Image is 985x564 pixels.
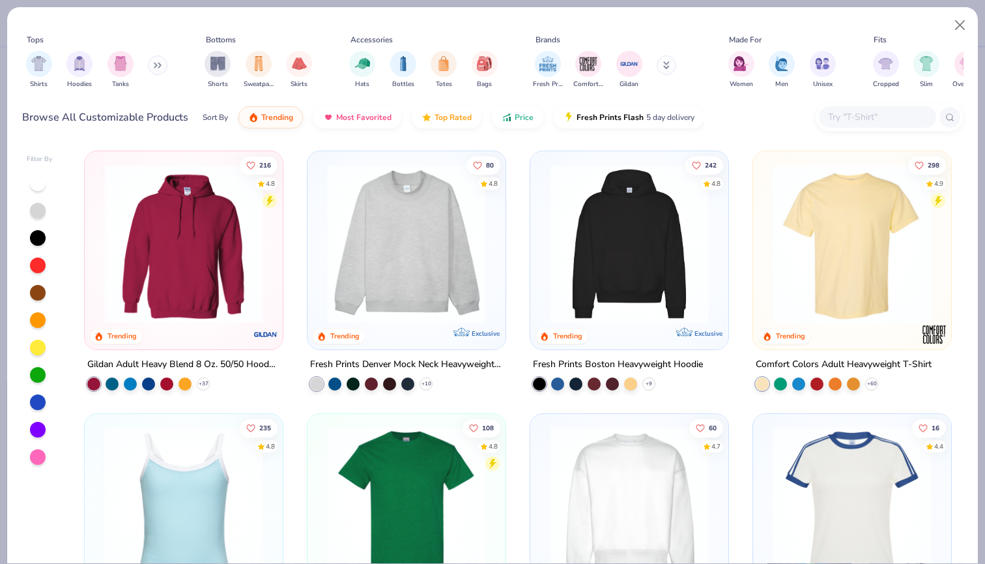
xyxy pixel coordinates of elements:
[515,112,534,123] span: Price
[210,56,225,71] img: Shorts Image
[205,51,231,89] div: filter for Shorts
[27,34,44,46] div: Tops
[112,80,129,89] span: Tanks
[620,80,638,89] span: Gildan
[206,34,236,46] div: Bottoms
[908,156,946,174] button: Like
[815,56,830,71] img: Unisex Image
[292,56,307,71] img: Skirts Image
[756,357,932,373] div: Comfort Colors Adult Heavyweight T-Shirt
[873,51,899,89] div: filter for Cropped
[934,179,943,188] div: 4.9
[492,106,543,128] button: Price
[244,80,274,89] span: Sweatpants
[810,51,836,89] button: filter button
[960,56,975,71] img: Oversized Image
[577,112,644,123] span: Fresh Prints Flash
[244,51,274,89] button: filter button
[396,56,410,71] img: Bottles Image
[392,80,414,89] span: Bottles
[952,51,982,89] button: filter button
[260,424,272,431] span: 235
[66,51,93,89] button: filter button
[421,112,432,123] img: TopRated.gif
[472,51,498,89] button: filter button
[261,112,293,123] span: Trending
[489,441,498,451] div: 4.8
[685,156,723,174] button: Like
[730,80,753,89] span: Women
[463,419,500,437] button: Like
[729,34,762,46] div: Made For
[291,80,307,89] span: Skirts
[873,80,899,89] span: Cropped
[26,51,52,89] div: filter for Shirts
[919,56,934,71] img: Slim Image
[313,106,401,128] button: Most Favorited
[208,80,228,89] span: Shorts
[421,380,431,388] span: + 10
[920,80,933,89] span: Slim
[486,162,494,168] span: 80
[238,106,303,128] button: Trending
[921,321,947,348] img: Comfort Colors logo
[874,34,887,46] div: Fits
[435,112,472,123] span: Top Rated
[321,164,493,323] img: f5d85501-0dbb-4ee4-b115-c08fa3845d83
[912,419,946,437] button: Like
[734,56,749,71] img: Women Image
[573,51,603,89] div: filter for Comfort Colors
[205,51,231,89] button: filter button
[810,51,836,89] div: filter for Unisex
[482,424,494,431] span: 108
[22,110,188,125] div: Browse All Customizable Products
[934,441,943,451] div: 4.4
[866,380,876,388] span: + 60
[244,51,274,89] div: filter for Sweatpants
[436,80,452,89] span: Totes
[355,56,370,71] img: Hats Image
[240,419,278,437] button: Like
[266,441,276,451] div: 4.8
[689,419,723,437] button: Like
[355,80,369,89] span: Hats
[952,51,982,89] div: filter for Oversized
[827,110,927,125] input: Try "T-Shirt"
[336,112,392,123] span: Most Favorited
[286,51,312,89] div: filter for Skirts
[535,34,560,46] div: Brands
[616,51,642,89] div: filter for Gildan
[538,54,558,74] img: Fresh Prints Image
[646,110,694,125] span: 5 day delivery
[620,54,639,74] img: Gildan Image
[431,51,457,89] div: filter for Totes
[472,329,500,338] span: Exclusive
[30,80,48,89] span: Shirts
[349,51,375,89] button: filter button
[26,51,52,89] button: filter button
[578,54,598,74] img: Comfort Colors Image
[477,80,492,89] span: Bags
[251,56,266,71] img: Sweatpants Image
[775,56,789,71] img: Men Image
[390,51,416,89] div: filter for Bottles
[266,179,276,188] div: 4.8
[240,156,278,174] button: Like
[412,106,481,128] button: Top Rated
[766,164,938,323] img: 029b8af0-80e6-406f-9fdc-fdf898547912
[66,51,93,89] div: filter for Hoodies
[472,51,498,89] div: filter for Bags
[913,51,939,89] div: filter for Slim
[286,51,312,89] button: filter button
[260,162,272,168] span: 216
[107,51,134,89] div: filter for Tanks
[310,357,503,373] div: Fresh Prints Denver Mock Neck Heavyweight Sweatshirt
[349,51,375,89] div: filter for Hats
[616,51,642,89] button: filter button
[199,380,208,388] span: + 37
[813,80,833,89] span: Unisex
[878,56,893,71] img: Cropped Image
[98,164,270,323] img: 01756b78-01f6-4cc6-8d8a-3c30c1a0c8ac
[390,51,416,89] button: filter button
[952,80,982,89] span: Oversized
